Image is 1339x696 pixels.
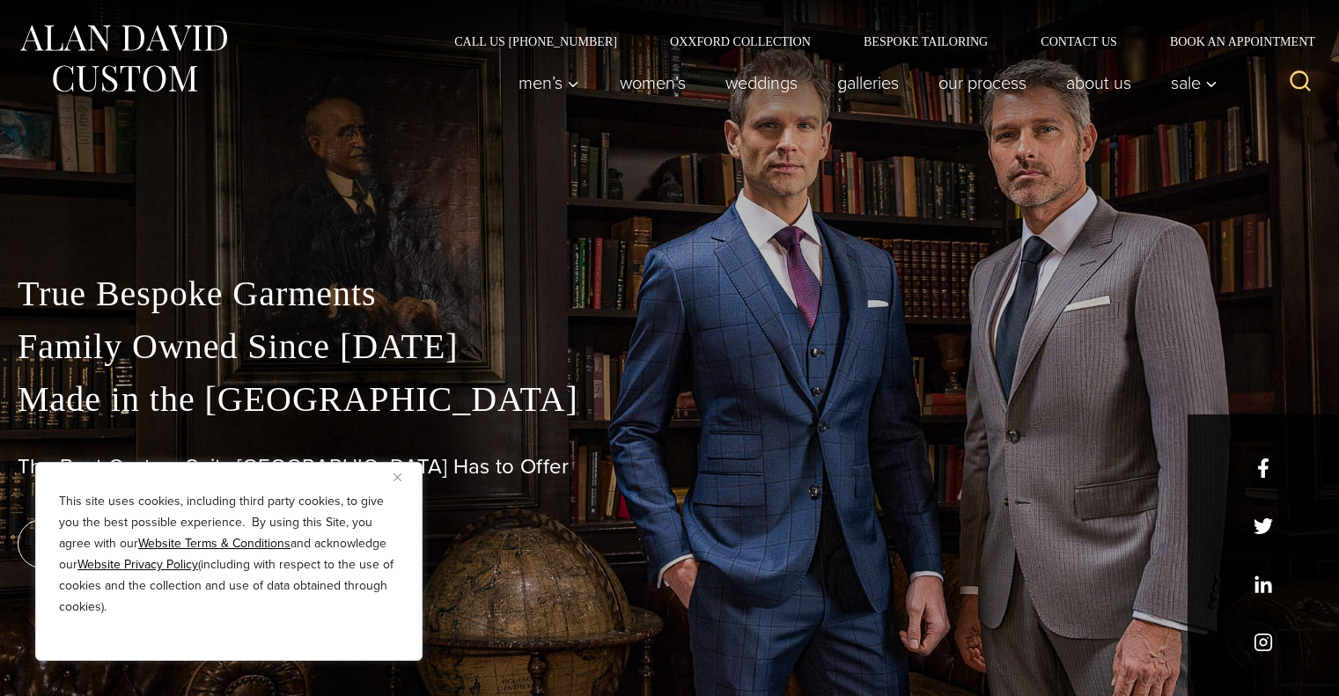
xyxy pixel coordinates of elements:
p: This site uses cookies, including third party cookies, to give you the best possible experience. ... [59,491,399,618]
a: Bespoke Tailoring [837,35,1014,48]
button: Close [394,466,415,487]
img: Alan David Custom [18,19,229,98]
img: Close [394,473,401,481]
a: Call Us [PHONE_NUMBER] [428,35,644,48]
span: Men’s [518,74,579,92]
p: True Bespoke Garments Family Owned Since [DATE] Made in the [GEOGRAPHIC_DATA] [18,267,1321,426]
nav: Primary Navigation [498,65,1227,100]
a: Contact Us [1014,35,1144,48]
a: Oxxford Collection [644,35,837,48]
a: weddings [705,65,817,100]
a: Website Privacy Policy [77,555,198,574]
span: Sale [1170,74,1218,92]
a: Book an Appointment [1144,35,1321,48]
button: View Search Form [1279,62,1321,104]
a: About Us [1046,65,1151,100]
h1: The Best Custom Suits [GEOGRAPHIC_DATA] Has to Offer [18,454,1321,480]
a: Our Process [918,65,1046,100]
a: book an appointment [18,519,264,568]
a: Women’s [600,65,705,100]
a: Galleries [817,65,918,100]
nav: Secondary Navigation [428,35,1321,48]
a: Website Terms & Conditions [138,534,291,553]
